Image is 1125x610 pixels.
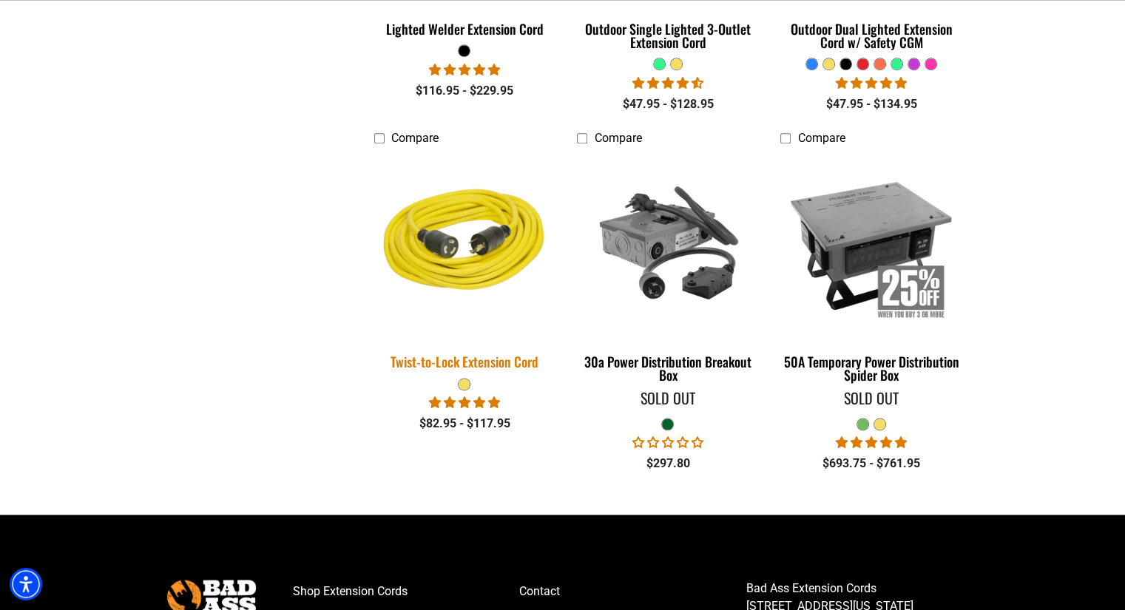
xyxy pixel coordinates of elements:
[577,355,758,382] div: 30a Power Distribution Breakout Box
[374,415,555,433] div: $82.95 - $117.95
[10,568,42,600] div: Accessibility Menu
[361,150,568,339] img: yellow
[632,76,703,90] span: 4.64 stars
[836,76,907,90] span: 4.81 stars
[577,22,758,49] div: Outdoor Single Lighted 3-Outlet Extension Cord
[577,390,758,405] div: Sold Out
[577,152,758,390] a: green 30a Power Distribution Breakout Box
[429,63,500,77] span: 5.00 stars
[293,580,520,603] a: Shop Extension Cords
[374,22,555,35] div: Lighted Welder Extension Cord
[429,396,500,410] span: 5.00 stars
[577,95,758,113] div: $47.95 - $128.95
[391,131,439,145] span: Compare
[374,152,555,377] a: yellow Twist-to-Lock Extension Cord
[780,390,962,405] div: Sold Out
[836,436,907,450] span: 5.00 stars
[780,22,962,49] div: Outdoor Dual Lighted Extension Cord w/ Safety CGM
[374,355,555,368] div: Twist-to-Lock Extension Cord
[797,131,845,145] span: Compare
[575,160,761,330] img: green
[780,355,962,382] div: 50A Temporary Power Distribution Spider Box
[780,152,962,390] a: 50A Temporary Power Distribution Spider Box 50A Temporary Power Distribution Spider Box
[778,160,964,330] img: 50A Temporary Power Distribution Spider Box
[374,82,555,100] div: $116.95 - $229.95
[577,455,758,472] div: $297.80
[594,131,641,145] span: Compare
[780,455,962,472] div: $693.75 - $761.95
[780,95,962,113] div: $47.95 - $134.95
[632,436,703,450] span: 0.00 stars
[519,580,746,603] a: Contact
